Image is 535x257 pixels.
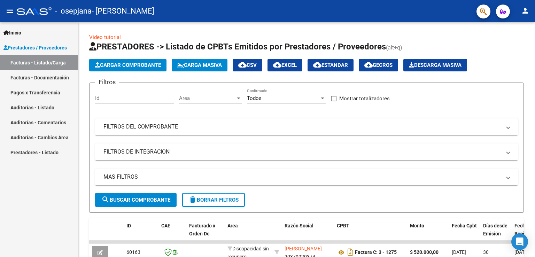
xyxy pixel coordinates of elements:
span: Facturado x Orden De [189,223,215,236]
span: Razón Social [285,223,313,228]
mat-icon: cloud_download [313,61,321,69]
mat-icon: search [101,195,110,204]
span: Todos [247,95,262,101]
mat-icon: delete [188,195,197,204]
button: EXCEL [267,59,302,71]
mat-expansion-panel-header: FILTROS DE INTEGRACION [95,143,518,160]
datatable-header-cell: Facturado x Orden De [186,218,225,249]
span: ID [126,223,131,228]
datatable-header-cell: Fecha Cpbt [449,218,480,249]
span: Cargar Comprobante [95,62,161,68]
button: Borrar Filtros [182,193,245,207]
mat-icon: person [521,7,529,15]
datatable-header-cell: Razón Social [282,218,334,249]
span: CPBT [337,223,349,228]
span: Buscar Comprobante [101,197,170,203]
span: Días desde Emisión [483,223,507,236]
span: Borrar Filtros [188,197,239,203]
span: Inicio [3,29,21,37]
span: 30 [483,249,489,255]
span: 60163 [126,249,140,255]
span: Monto [410,223,424,228]
button: Descarga Masiva [403,59,467,71]
mat-panel-title: FILTROS DE INTEGRACION [103,148,501,156]
span: Fecha Cpbt [452,223,477,228]
mat-expansion-panel-header: FILTROS DEL COMPROBANTE [95,118,518,135]
span: [DATE] [514,249,529,255]
button: Estandar [308,59,354,71]
datatable-header-cell: CPBT [334,218,407,249]
span: Gecros [364,62,393,68]
span: Fecha Recibido [514,223,534,236]
mat-expansion-panel-header: MAS FILTROS [95,169,518,185]
span: Descarga Masiva [409,62,462,68]
button: Gecros [359,59,398,71]
div: Open Intercom Messenger [511,233,528,250]
datatable-header-cell: CAE [158,218,186,249]
span: Area [227,223,238,228]
mat-panel-title: MAS FILTROS [103,173,501,181]
span: EXCEL [273,62,297,68]
span: Mostrar totalizadores [339,94,390,103]
span: PRESTADORES -> Listado de CPBTs Emitidos por Prestadores / Proveedores [89,42,386,52]
datatable-header-cell: ID [124,218,158,249]
span: [DATE] [452,249,466,255]
span: [PERSON_NAME] [285,246,322,251]
datatable-header-cell: Area [225,218,272,249]
mat-icon: cloud_download [364,61,373,69]
a: Video tutorial [89,34,121,40]
button: Buscar Comprobante [95,193,177,207]
strong: Factura C: 3 - 1275 [355,250,397,255]
span: Area [179,95,235,101]
span: CAE [161,223,170,228]
span: - [PERSON_NAME] [92,3,154,19]
span: Carga Masiva [177,62,222,68]
mat-icon: menu [6,7,14,15]
mat-panel-title: FILTROS DEL COMPROBANTE [103,123,501,131]
button: Carga Masiva [172,59,227,71]
strong: $ 520.000,00 [410,249,439,255]
app-download-masive: Descarga masiva de comprobantes (adjuntos) [403,59,467,71]
span: CSV [238,62,257,68]
button: Cargar Comprobante [89,59,166,71]
span: Estandar [313,62,348,68]
datatable-header-cell: Monto [407,218,449,249]
datatable-header-cell: Días desde Emisión [480,218,512,249]
span: (alt+q) [386,44,402,51]
button: CSV [233,59,262,71]
mat-icon: cloud_download [238,61,247,69]
span: - osepjana [55,3,92,19]
h3: Filtros [95,77,119,87]
mat-icon: cloud_download [273,61,281,69]
span: Prestadores / Proveedores [3,44,67,52]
